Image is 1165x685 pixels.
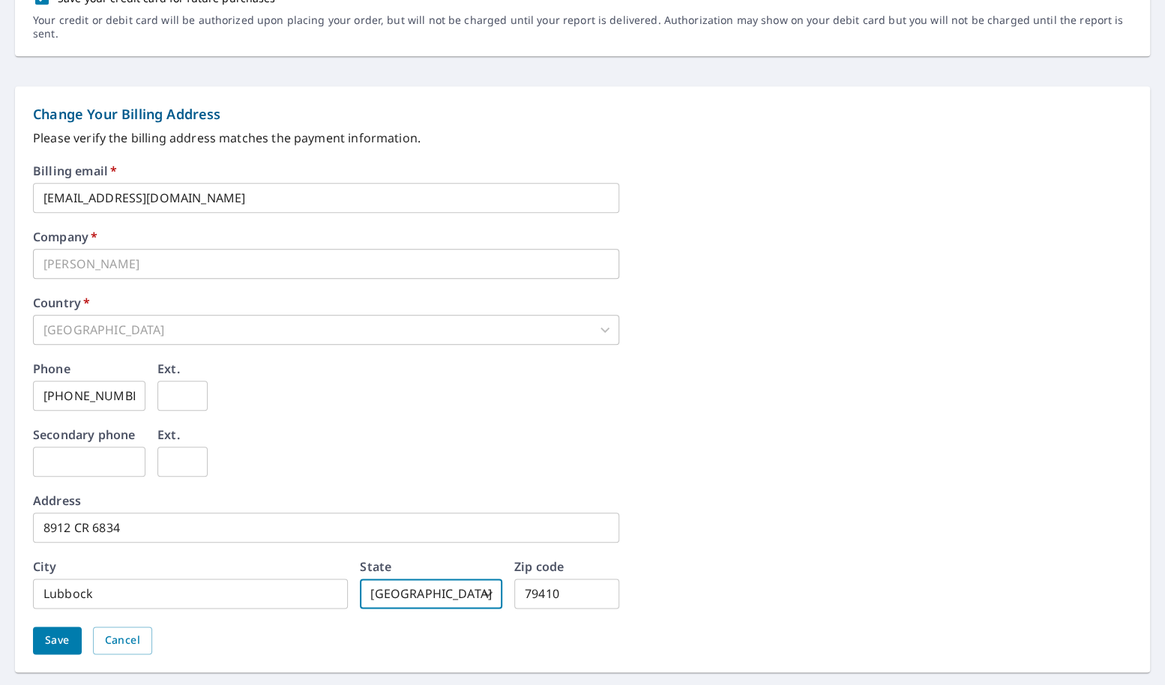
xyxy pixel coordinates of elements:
[514,561,564,573] label: Zip code
[33,129,1132,147] p: Please verify the billing address matches the payment information.
[360,579,502,609] div: [GEOGRAPHIC_DATA]
[33,315,619,345] div: [GEOGRAPHIC_DATA]
[33,231,97,243] label: Company
[105,631,140,650] span: Cancel
[93,627,152,654] button: Cancel
[33,297,90,309] label: Country
[45,631,70,650] span: Save
[33,363,70,375] label: Phone
[33,495,81,507] label: Address
[33,429,135,441] label: Secondary phone
[33,561,57,573] label: City
[157,429,180,441] label: Ext.
[33,13,1132,40] p: Your credit or debit card will be authorized upon placing your order, but will not be charged unt...
[33,165,117,177] label: Billing email
[157,363,180,375] label: Ext.
[360,561,391,573] label: State
[33,104,1132,124] p: Change Your Billing Address
[33,627,82,654] button: Save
